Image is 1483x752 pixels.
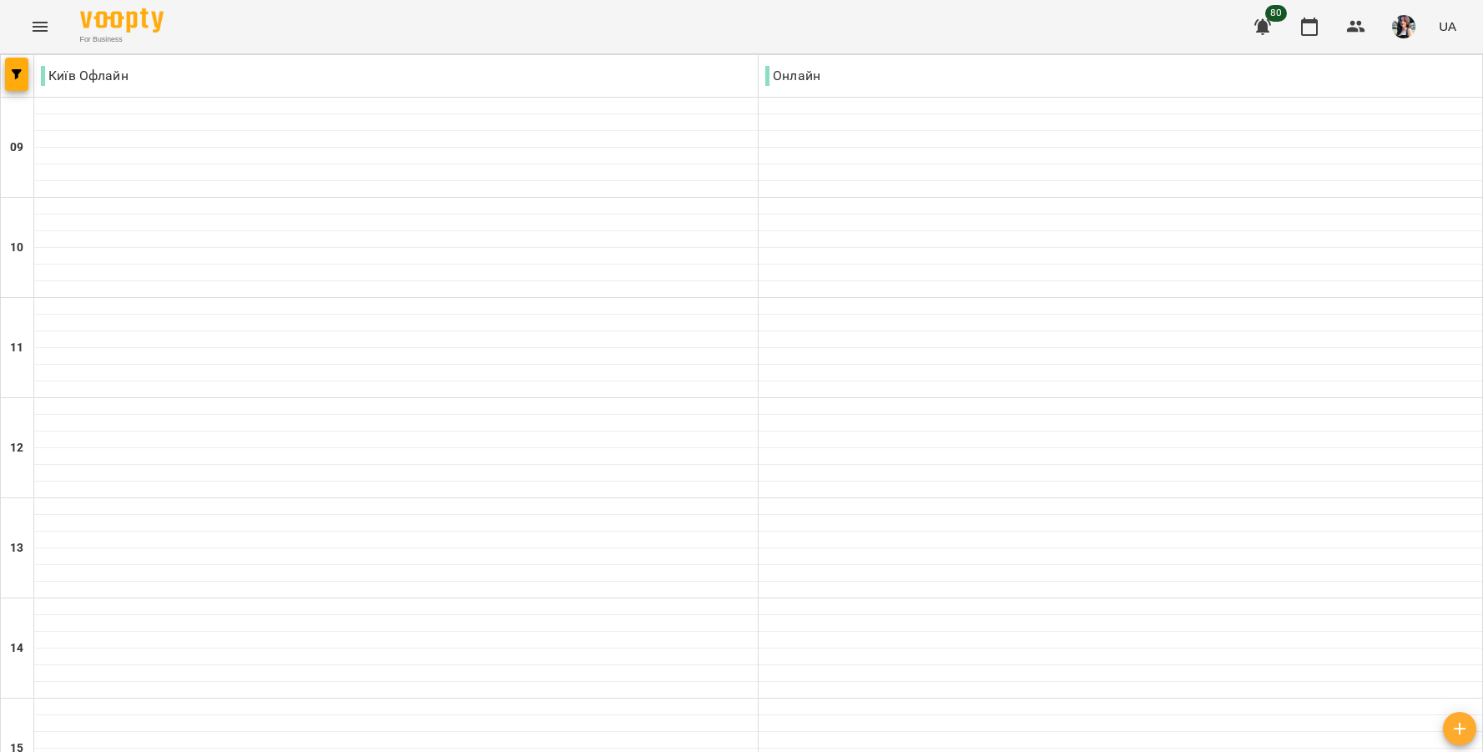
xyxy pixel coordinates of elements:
[20,7,60,47] button: Menu
[10,339,23,357] h6: 11
[1392,15,1415,38] img: bfead1ea79d979fadf21ae46c61980e3.jpg
[1265,5,1287,22] span: 80
[41,66,129,86] p: Київ Офлайн
[10,139,23,157] h6: 09
[10,439,23,457] h6: 12
[10,239,23,257] h6: 10
[80,8,164,33] img: Voopty Logo
[80,34,164,45] span: For Business
[10,639,23,658] h6: 14
[1443,712,1476,745] button: Створити урок
[10,539,23,558] h6: 13
[1439,18,1456,35] span: UA
[765,66,820,86] p: Онлайн
[1432,11,1463,42] button: UA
